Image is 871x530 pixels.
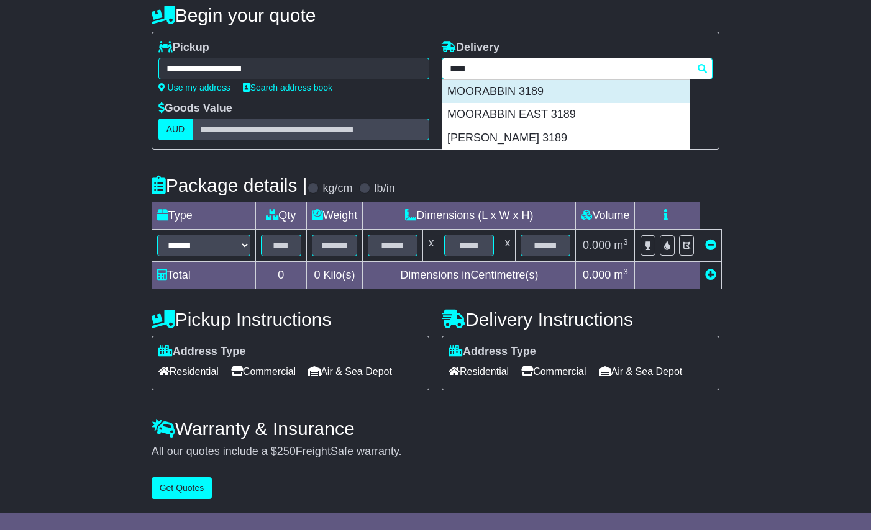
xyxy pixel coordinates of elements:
a: Use my address [158,83,230,92]
td: x [423,230,439,262]
h4: Warranty & Insurance [152,418,720,439]
span: Commercial [521,362,586,381]
td: Dimensions (L x W x H) [363,202,576,230]
span: 0.000 [583,239,611,251]
h4: Delivery Instructions [442,309,719,330]
span: Air & Sea Depot [308,362,392,381]
td: x [499,230,516,262]
a: Add new item [705,269,716,281]
span: m [614,269,628,281]
label: Delivery [442,41,499,55]
label: Address Type [449,345,536,359]
button: Get Quotes [152,477,212,499]
label: Goods Value [158,102,232,115]
a: Remove this item [705,239,716,251]
h4: Begin your quote [152,5,720,25]
sup: 3 [623,267,628,276]
td: Volume [576,202,635,230]
span: Residential [449,362,509,381]
span: 250 [277,445,296,457]
span: m [614,239,628,251]
div: MOORABBIN 3189 [442,80,690,104]
td: Type [152,202,255,230]
label: Address Type [158,345,246,359]
div: [PERSON_NAME] 3189 [442,127,690,150]
a: Search address book [243,83,332,92]
label: AUD [158,119,193,140]
h4: Pickup Instructions [152,309,429,330]
td: 0 [255,262,306,289]
td: Weight [306,202,363,230]
td: Kilo(s) [306,262,363,289]
label: Pickup [158,41,209,55]
td: Dimensions in Centimetre(s) [363,262,576,289]
div: MOORABBIN EAST 3189 [442,103,690,127]
span: 0.000 [583,269,611,281]
label: lb/in [375,182,395,195]
td: Total [152,262,255,289]
h4: Package details | [152,175,308,195]
sup: 3 [623,237,628,246]
div: All our quotes include a $ FreightSafe warranty. [152,445,720,459]
td: Qty [255,202,306,230]
span: Air & Sea Depot [599,362,683,381]
span: Commercial [231,362,296,381]
span: Residential [158,362,219,381]
typeahead: Please provide city [442,58,713,79]
label: kg/cm [323,182,353,195]
span: 0 [314,269,321,281]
